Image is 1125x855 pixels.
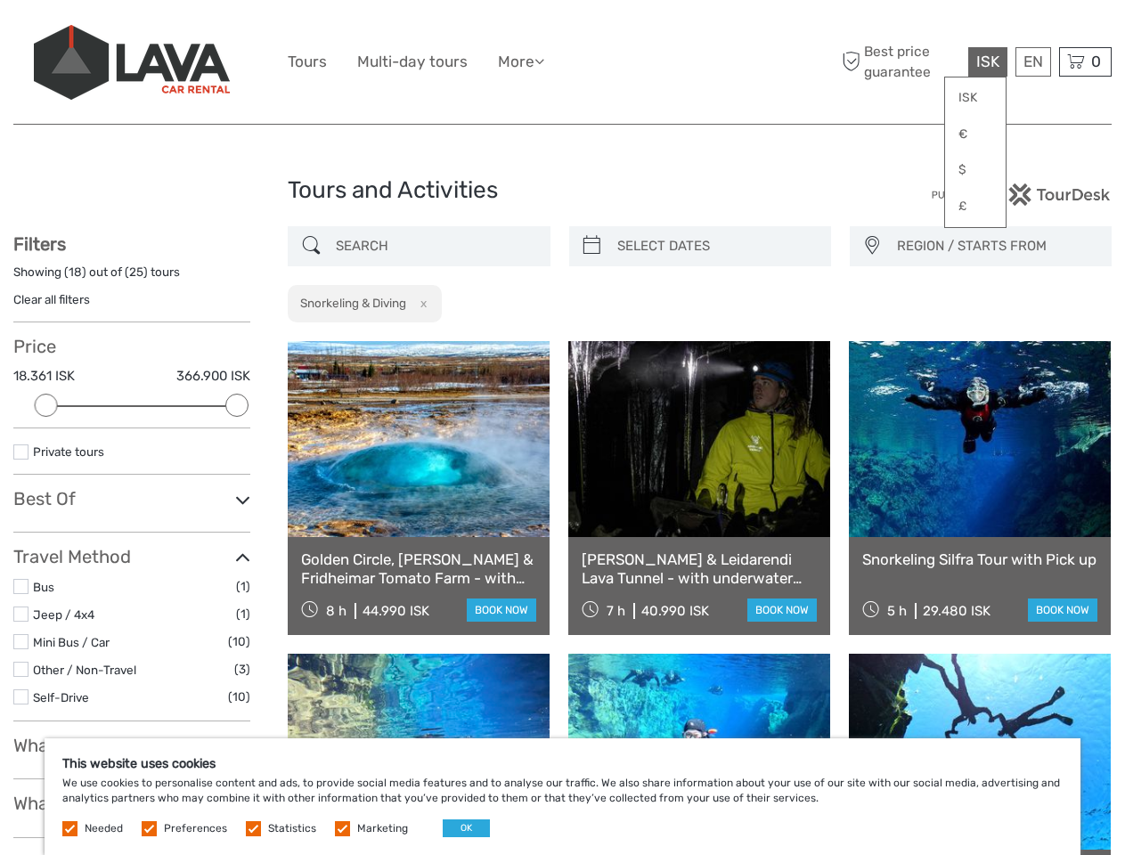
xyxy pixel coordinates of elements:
[236,604,250,624] span: (1)
[228,687,250,707] span: (10)
[69,264,82,281] label: 18
[357,49,468,75] a: Multi-day tours
[33,635,110,649] a: Mini Bus / Car
[13,233,66,255] strong: Filters
[326,603,346,619] span: 8 h
[288,176,837,205] h1: Tours and Activities
[945,191,1006,223] a: £
[945,118,1006,151] a: €
[641,603,709,619] div: 40.990 ISK
[236,576,250,597] span: (1)
[582,550,817,587] a: [PERSON_NAME] & Leidarendi Lava Tunnel - with underwater photos
[13,336,250,357] h3: Price
[300,296,406,310] h2: Snorkeling & Diving
[13,793,250,814] h3: What do you want to do?
[301,550,536,587] a: Golden Circle, [PERSON_NAME] & Fridheimar Tomato Farm - with photos
[498,49,544,75] a: More
[1015,47,1051,77] div: EN
[13,367,75,386] label: 18.361 ISK
[62,756,1063,771] h5: This website uses cookies
[33,580,54,594] a: Bus
[1028,598,1097,622] a: book now
[357,821,408,836] label: Marketing
[467,598,536,622] a: book now
[228,631,250,652] span: (10)
[329,231,541,262] input: SEARCH
[45,738,1080,855] div: We use cookies to personalise content and ads, to provide social media features and to analyse ou...
[945,82,1006,114] a: ISK
[610,231,822,262] input: SELECT DATES
[85,821,123,836] label: Needed
[976,53,999,70] span: ISK
[33,690,89,704] a: Self-Drive
[268,821,316,836] label: Statistics
[34,25,230,100] img: 523-13fdf7b0-e410-4b32-8dc9-7907fc8d33f7_logo_big.jpg
[33,607,94,622] a: Jeep / 4x4
[13,546,250,567] h3: Travel Method
[13,292,90,306] a: Clear all filters
[164,821,227,836] label: Preferences
[363,603,429,619] div: 44.990 ISK
[1088,53,1104,70] span: 0
[33,444,104,459] a: Private tours
[33,663,136,677] a: Other / Non-Travel
[889,232,1103,261] button: REGION / STARTS FROM
[862,550,1097,568] a: Snorkeling Silfra Tour with Pick up
[409,294,433,313] button: x
[176,367,250,386] label: 366.900 ISK
[443,819,490,837] button: OK
[887,603,907,619] span: 5 h
[931,183,1112,206] img: PurchaseViaTourDesk.png
[13,488,250,509] h3: Best Of
[837,42,964,81] span: Best price guarantee
[747,598,817,622] a: book now
[13,264,250,291] div: Showing ( ) out of ( ) tours
[129,264,143,281] label: 25
[607,603,625,619] span: 7 h
[288,49,327,75] a: Tours
[945,154,1006,186] a: $
[234,659,250,680] span: (3)
[13,735,250,756] h3: What do you want to see?
[923,603,990,619] div: 29.480 ISK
